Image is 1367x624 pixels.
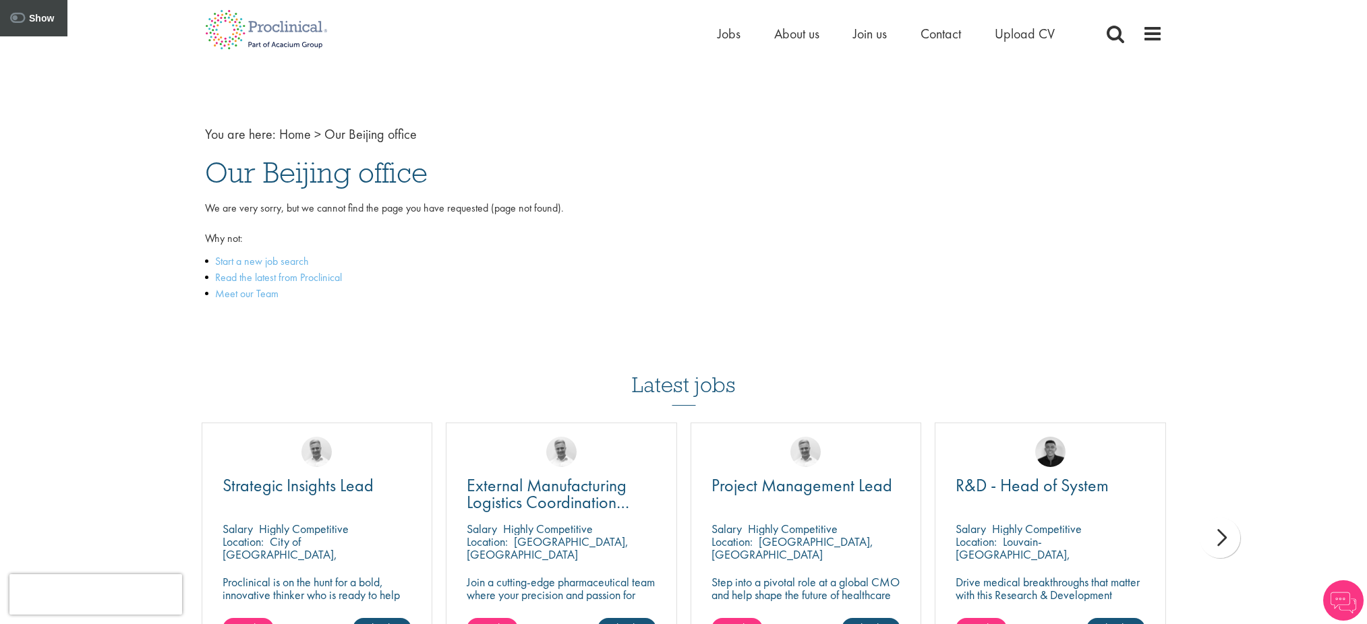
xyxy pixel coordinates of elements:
[748,521,838,536] p: Highly Competitive
[324,125,417,143] span: Our Beijing office
[1323,580,1364,621] img: Chatbot
[215,286,279,301] a: Meet our Team
[467,521,497,536] span: Salary
[467,534,508,549] span: Location:
[467,477,656,511] a: External Manufacturing Logistics Coordination Support
[1035,437,1066,467] img: Christian Andersen
[956,575,1145,614] p: Drive medical breakthroughs that matter with this Research & Development position!
[467,474,629,530] span: External Manufacturing Logistics Coordination Support
[956,477,1145,494] a: R&D - Head of System
[956,534,997,549] span: Location:
[259,521,349,536] p: Highly Competitive
[853,25,887,42] a: Join us
[956,534,1070,575] p: Louvain-[GEOGRAPHIC_DATA], [GEOGRAPHIC_DATA]
[921,25,961,42] a: Contact
[223,521,253,536] span: Salary
[711,474,892,497] span: Project Management Lead
[711,477,901,494] a: Project Management Lead
[301,437,332,467] img: Joshua Bye
[546,437,577,467] img: Joshua Bye
[790,437,821,467] img: Joshua Bye
[215,270,342,284] a: Read the latest from Proclinical
[956,521,986,536] span: Salary
[9,574,182,615] iframe: reCAPTCHA
[215,254,309,268] a: Start a new job search
[314,125,321,143] span: >
[223,534,264,549] span: Location:
[223,477,412,494] a: Strategic Insights Lead
[956,474,1109,497] span: R&D - Head of System
[503,521,593,536] p: Highly Competitive
[711,521,742,536] span: Salary
[995,25,1055,42] a: Upload CV
[711,575,901,614] p: Step into a pivotal role at a global CMO and help shape the future of healthcare manufacturing.
[992,521,1082,536] p: Highly Competitive
[205,125,276,143] span: You are here:
[718,25,740,42] a: Jobs
[279,125,311,143] a: breadcrumb link
[774,25,819,42] a: About us
[632,340,736,406] h3: Latest jobs
[223,534,337,575] p: City of [GEOGRAPHIC_DATA], [GEOGRAPHIC_DATA]
[711,534,873,562] p: [GEOGRAPHIC_DATA], [GEOGRAPHIC_DATA]
[223,474,374,497] span: Strategic Insights Lead
[467,534,629,562] p: [GEOGRAPHIC_DATA], [GEOGRAPHIC_DATA]
[205,154,428,191] span: Our Beijing office
[1200,518,1240,558] div: next
[205,201,1163,247] p: We are very sorry, but we cannot find the page you have requested (page not found). Why not:
[711,534,753,549] span: Location:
